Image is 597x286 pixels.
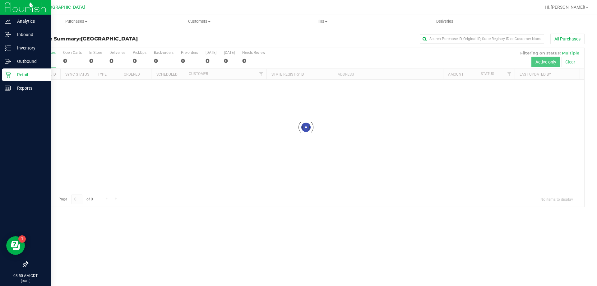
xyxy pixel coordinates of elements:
span: [GEOGRAPHIC_DATA] [81,36,138,42]
p: Retail [11,71,48,78]
p: Inbound [11,31,48,38]
a: Deliveries [383,15,506,28]
inline-svg: Inbound [5,31,11,38]
a: Tills [261,15,383,28]
a: Customers [138,15,261,28]
span: [GEOGRAPHIC_DATA] [42,5,85,10]
span: Tills [261,19,383,24]
p: Inventory [11,44,48,52]
iframe: Resource center unread badge [18,235,26,243]
span: Purchases [15,19,138,24]
p: Outbound [11,58,48,65]
a: Purchases [15,15,138,28]
inline-svg: Outbound [5,58,11,64]
p: Analytics [11,17,48,25]
h3: Purchase Summary: [27,36,213,42]
button: All Purchases [550,34,585,44]
span: Customers [138,19,260,24]
inline-svg: Analytics [5,18,11,24]
span: Deliveries [428,19,462,24]
input: Search Purchase ID, Original ID, State Registry ID or Customer Name... [420,34,544,44]
inline-svg: Inventory [5,45,11,51]
p: Reports [11,84,48,92]
p: [DATE] [3,279,48,283]
span: Hi, [PERSON_NAME]! [545,5,585,10]
inline-svg: Retail [5,72,11,78]
p: 08:50 AM CDT [3,273,48,279]
iframe: Resource center [6,236,25,255]
inline-svg: Reports [5,85,11,91]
